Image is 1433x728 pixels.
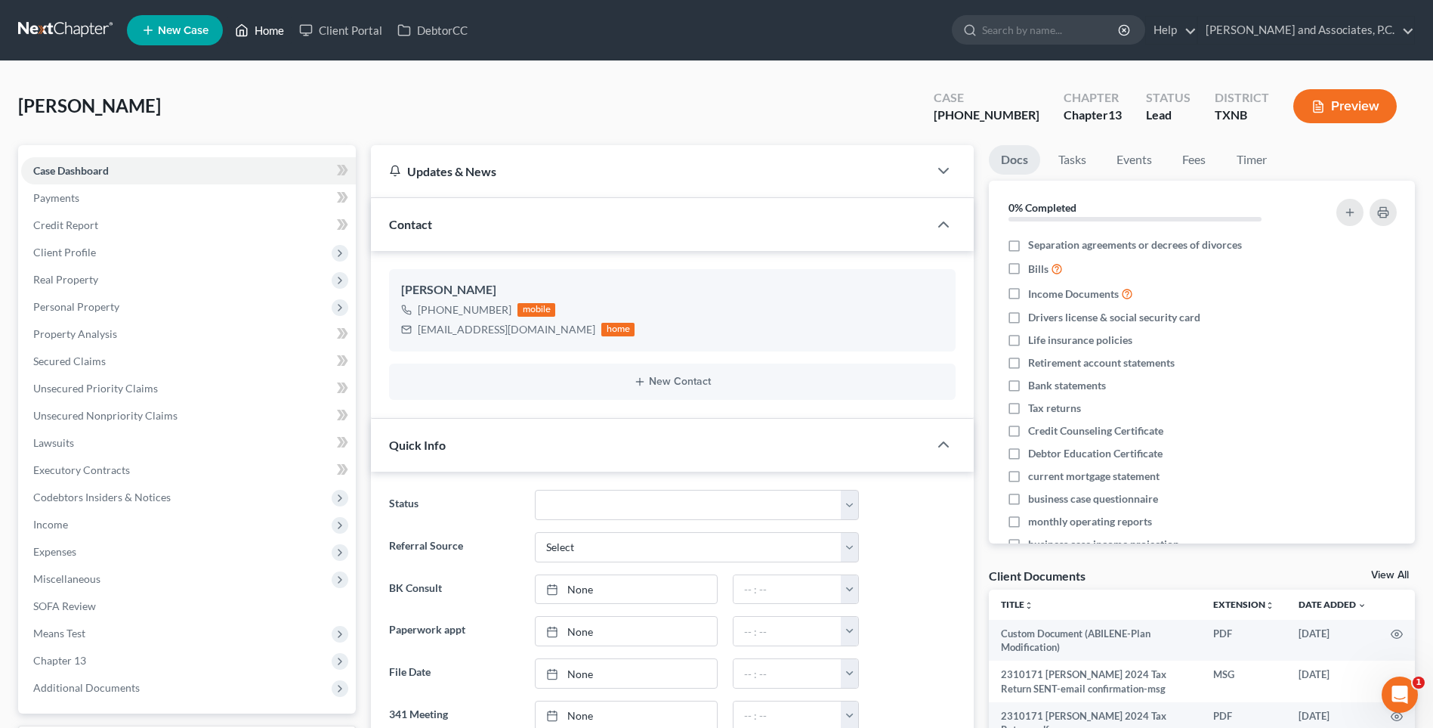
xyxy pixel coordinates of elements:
[21,184,356,212] a: Payments
[21,457,356,484] a: Executory Contracts
[33,491,171,503] span: Codebtors Insiders & Notices
[33,518,68,531] span: Income
[536,617,717,646] a: None
[21,348,356,375] a: Secured Claims
[934,107,1039,124] div: [PHONE_NUMBER]
[389,438,446,452] span: Quick Info
[989,145,1040,175] a: Docs
[389,217,432,231] span: Contact
[1028,355,1175,370] span: Retirement account statements
[381,532,527,562] label: Referral Source
[1028,262,1048,277] span: Bills
[33,246,96,259] span: Client Profile
[21,157,356,184] a: Case Dashboard
[33,654,86,667] span: Chapter 13
[33,409,178,422] span: Unsecured Nonpriority Claims
[1028,469,1160,484] span: current mortgage statement
[1413,677,1425,689] span: 1
[989,620,1201,661] td: Custom Document (ABILENE-Plan Modification)
[1198,17,1414,44] a: [PERSON_NAME] and Associates, P.C.
[1028,537,1179,552] span: business case income projection
[1028,401,1081,416] span: Tax returns
[733,659,842,688] input: -- : --
[1265,601,1274,610] i: unfold_more
[1146,17,1197,44] a: Help
[1028,378,1106,393] span: Bank statements
[1028,333,1132,348] span: Life insurance policies
[989,568,1086,584] div: Client Documents
[536,575,717,604] a: None
[1225,145,1279,175] a: Timer
[601,323,635,336] div: home
[158,25,208,36] span: New Case
[1146,89,1191,107] div: Status
[733,575,842,604] input: -- : --
[21,429,356,457] a: Lawsuits
[33,300,119,313] span: Personal Property
[33,327,117,340] span: Property Analysis
[1024,601,1033,610] i: unfold_more
[1299,599,1367,610] a: Date Added expand_more
[33,355,106,367] span: Secured Claims
[33,463,130,476] span: Executory Contracts
[401,281,943,299] div: [PERSON_NAME]
[33,218,98,231] span: Credit Report
[21,402,356,429] a: Unsecured Nonpriority Claims
[989,661,1201,702] td: 2310171 [PERSON_NAME] 2024 Tax Return SENT-email confirmation-msg
[1008,201,1076,214] strong: 0% Completed
[21,321,356,348] a: Property Analysis
[934,89,1039,107] div: Case
[33,627,85,640] span: Means Test
[1001,599,1033,610] a: Titleunfold_more
[21,593,356,620] a: SOFA Review
[536,659,717,688] a: None
[1357,601,1367,610] i: expand_more
[1293,89,1397,123] button: Preview
[33,545,76,558] span: Expenses
[1064,107,1122,124] div: Chapter
[1170,145,1218,175] a: Fees
[1046,145,1098,175] a: Tasks
[33,599,96,612] span: SOFA Review
[1215,89,1269,107] div: District
[1028,287,1119,302] span: Income Documents
[21,212,356,239] a: Credit Report
[381,616,527,646] label: Paperwork appt
[1213,599,1274,610] a: Extensionunfold_more
[33,572,100,585] span: Miscellaneous
[418,322,595,337] div: [EMAIL_ADDRESS][DOMAIN_NAME]
[1028,237,1242,252] span: Separation agreements or decrees of divorces
[1028,446,1163,461] span: Debtor Education Certificate
[1201,620,1286,661] td: PDF
[18,94,161,116] span: [PERSON_NAME]
[33,681,140,694] span: Additional Documents
[381,490,527,520] label: Status
[1286,620,1379,661] td: [DATE]
[33,436,74,449] span: Lawsuits
[227,17,292,44] a: Home
[1286,661,1379,702] td: [DATE]
[418,302,511,318] div: [PHONE_NUMBER]
[1028,491,1158,507] span: business case questionnaire
[21,375,356,402] a: Unsecured Priority Claims
[982,16,1120,44] input: Search by name...
[1371,570,1409,581] a: View All
[401,376,943,388] button: New Contact
[1028,514,1152,529] span: monthly operating reports
[33,164,109,177] span: Case Dashboard
[1028,423,1163,438] span: Credit Counseling Certificate
[33,382,158,395] span: Unsecured Priority Claims
[390,17,475,44] a: DebtorCC
[381,575,527,605] label: BK Consult
[1108,107,1122,122] span: 13
[733,617,842,646] input: -- : --
[1382,677,1418,713] iframe: Intercom live chat
[292,17,390,44] a: Client Portal
[1104,145,1164,175] a: Events
[1146,107,1191,124] div: Lead
[1215,107,1269,124] div: TXNB
[33,273,98,286] span: Real Property
[1028,310,1200,325] span: Drivers license & social security card
[1201,661,1286,702] td: MSG
[1064,89,1122,107] div: Chapter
